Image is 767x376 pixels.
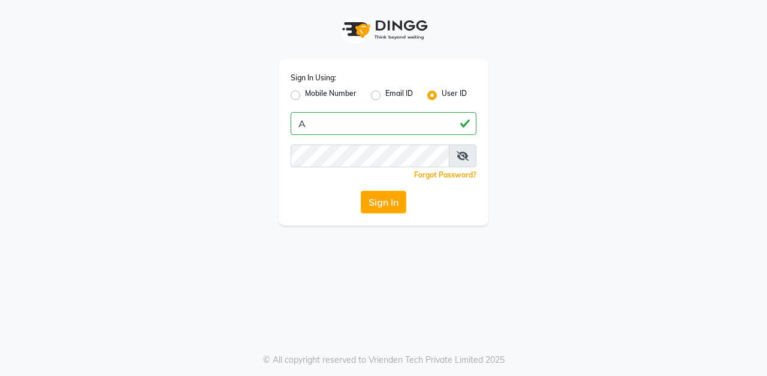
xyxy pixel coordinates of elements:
[442,88,467,103] label: User ID
[336,12,431,47] img: logo1.svg
[291,145,449,167] input: Username
[361,191,406,213] button: Sign In
[305,88,357,103] label: Mobile Number
[291,73,336,83] label: Sign In Using:
[291,112,476,135] input: Username
[385,88,413,103] label: Email ID
[414,170,476,179] a: Forgot Password?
